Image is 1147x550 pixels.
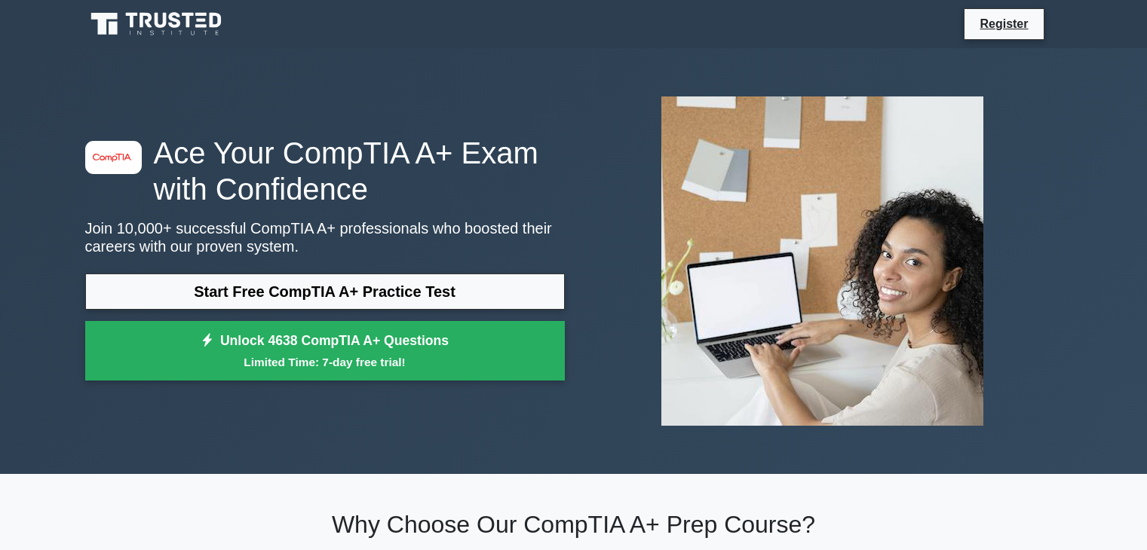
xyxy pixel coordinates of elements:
p: Join 10,000+ successful CompTIA A+ professionals who boosted their careers with our proven system. [85,219,565,255]
h1: Ace Your CompTIA A+ Exam with Confidence [85,135,565,207]
small: Limited Time: 7-day free trial! [104,353,546,371]
a: Register [971,14,1037,33]
a: Unlock 4638 CompTIA A+ QuestionsLimited Time: 7-day free trial! [85,321,565,381]
a: Start Free CompTIA A+ Practice Test [85,273,565,310]
h2: Why Choose Our CompTIA A+ Prep Course? [85,510,1063,539]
